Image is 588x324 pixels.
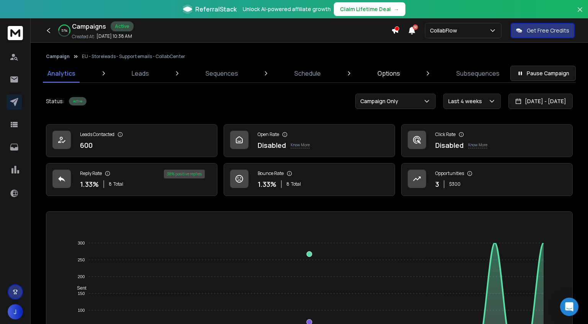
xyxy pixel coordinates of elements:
[435,140,464,151] p: Disabled
[373,64,405,83] a: Options
[78,258,85,262] tspan: 250
[508,94,573,109] button: [DATE] - [DATE]
[452,64,504,83] a: Subsequences
[8,304,23,319] button: J
[575,5,585,23] button: Close banner
[46,53,70,60] button: Campaign
[258,179,276,190] p: 1.33 %
[96,33,132,39] p: [DATE] 10:38 AM
[360,97,401,105] p: Campaign Only
[82,53,185,60] p: EU - Storeleads - Support emails - CollabCenter
[72,22,106,31] h1: Campaigns
[111,21,134,31] div: Active
[132,69,149,78] p: Leads
[78,241,85,245] tspan: 300
[294,69,321,78] p: Schedule
[243,5,331,13] p: Unlock AI-powered affiliate growth
[224,163,395,196] a: Bounce Rate1.33%8Total
[448,97,485,105] p: Last 4 weeks
[377,69,400,78] p: Options
[78,308,85,313] tspan: 100
[43,64,80,83] a: Analytics
[113,181,123,187] span: Total
[80,170,102,177] p: Reply Rate
[206,69,238,78] p: Sequences
[46,124,217,157] a: Leads Contacted600
[72,34,95,40] p: Created At:
[511,23,575,38] button: Get Free Credits
[456,69,500,78] p: Subsequences
[291,142,310,148] p: Know More
[401,163,573,196] a: Opportunities3$300
[334,2,405,16] button: Claim Lifetime Deal→
[80,140,93,151] p: 600
[290,64,325,83] a: Schedule
[510,66,576,81] button: Pause Campaign
[291,181,301,187] span: Total
[435,179,439,190] p: 3
[195,5,237,14] span: ReferralStack
[258,131,279,138] p: Open Rate
[435,170,464,177] p: Opportunities
[258,140,286,151] p: Disabled
[46,163,217,196] a: Reply Rate1.33%8Total38% positive replies
[527,27,569,34] p: Get Free Credits
[468,142,487,148] p: Know More
[71,285,87,291] span: Sent
[449,181,461,187] p: $ 300
[401,124,573,157] a: Click RateDisabledKnow More
[164,170,205,178] div: 38 % positive replies
[430,27,460,34] p: CollabFlow
[80,131,114,138] p: Leads Contacted
[69,97,87,105] div: Active
[413,24,418,30] span: 50
[47,69,75,78] p: Analytics
[394,5,399,13] span: →
[286,181,289,187] span: 8
[127,64,154,83] a: Leads
[560,298,578,316] div: Open Intercom Messenger
[78,274,85,279] tspan: 200
[78,291,85,296] tspan: 150
[46,97,64,105] p: Status:
[109,181,112,187] span: 8
[258,170,284,177] p: Bounce Rate
[224,124,395,157] a: Open RateDisabledKnow More
[80,179,99,190] p: 1.33 %
[435,131,456,138] p: Click Rate
[201,64,243,83] a: Sequences
[61,28,67,33] p: 57 %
